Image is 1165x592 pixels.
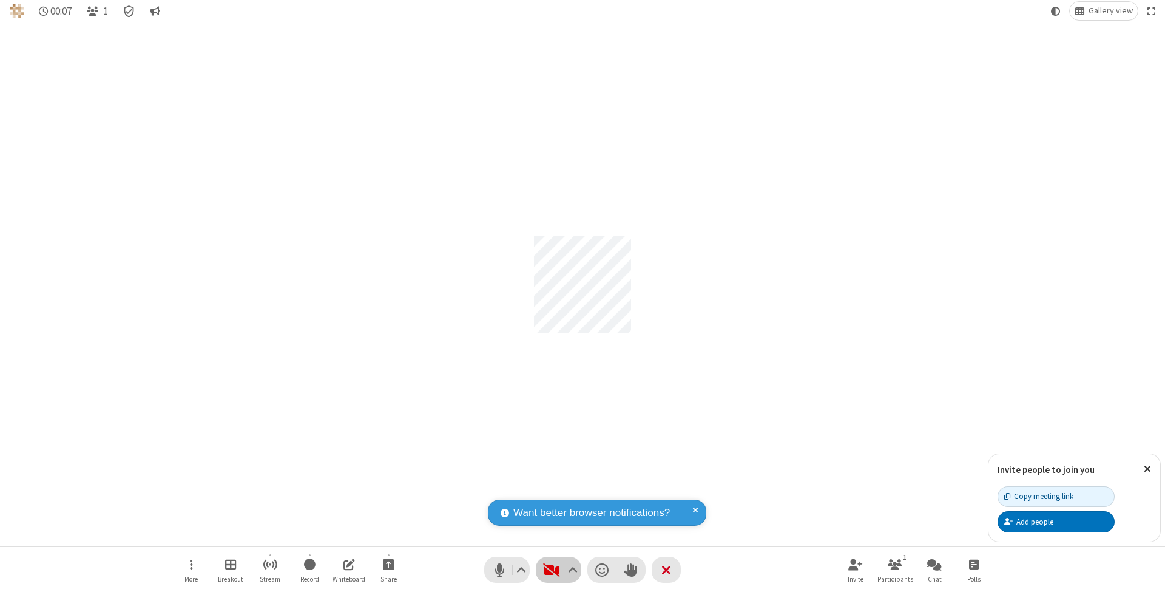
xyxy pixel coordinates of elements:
[652,557,681,583] button: End or leave meeting
[998,464,1095,475] label: Invite people to join you
[118,2,141,20] div: Meeting details Encryption enabled
[1143,2,1161,20] button: Fullscreen
[300,576,319,583] span: Record
[616,557,646,583] button: Raise hand
[50,5,72,17] span: 00:07
[370,553,407,587] button: Start sharing
[291,553,328,587] button: Start recording
[956,553,992,587] button: Open poll
[484,557,530,583] button: Mute (⌘+Shift+A)
[998,511,1115,532] button: Add people
[252,553,288,587] button: Start streaming
[877,576,913,583] span: Participants
[1089,6,1133,16] span: Gallery view
[333,576,365,583] span: Whiteboard
[837,553,874,587] button: Invite participants (⌘+Shift+I)
[331,553,367,587] button: Open shared whiteboard
[218,576,243,583] span: Breakout
[513,557,530,583] button: Audio settings
[900,552,910,563] div: 1
[380,576,397,583] span: Share
[10,4,24,18] img: QA Selenium DO NOT DELETE OR CHANGE
[928,576,942,583] span: Chat
[513,505,670,521] span: Want better browser notifications?
[1070,2,1138,20] button: Change layout
[536,557,581,583] button: Start video (⌘+Shift+V)
[173,553,209,587] button: Open menu
[967,576,981,583] span: Polls
[1135,454,1160,484] button: Close popover
[1046,2,1065,20] button: Using system theme
[145,2,164,20] button: Conversation
[587,557,616,583] button: Send a reaction
[212,553,249,587] button: Manage Breakout Rooms
[848,576,863,583] span: Invite
[1004,491,1073,502] div: Copy meeting link
[184,576,198,583] span: More
[34,2,77,20] div: Timer
[998,486,1115,507] button: Copy meeting link
[916,553,953,587] button: Open chat
[877,553,913,587] button: Open participant list
[260,576,280,583] span: Stream
[81,2,113,20] button: Open participant list
[565,557,581,583] button: Video setting
[103,5,108,17] span: 1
